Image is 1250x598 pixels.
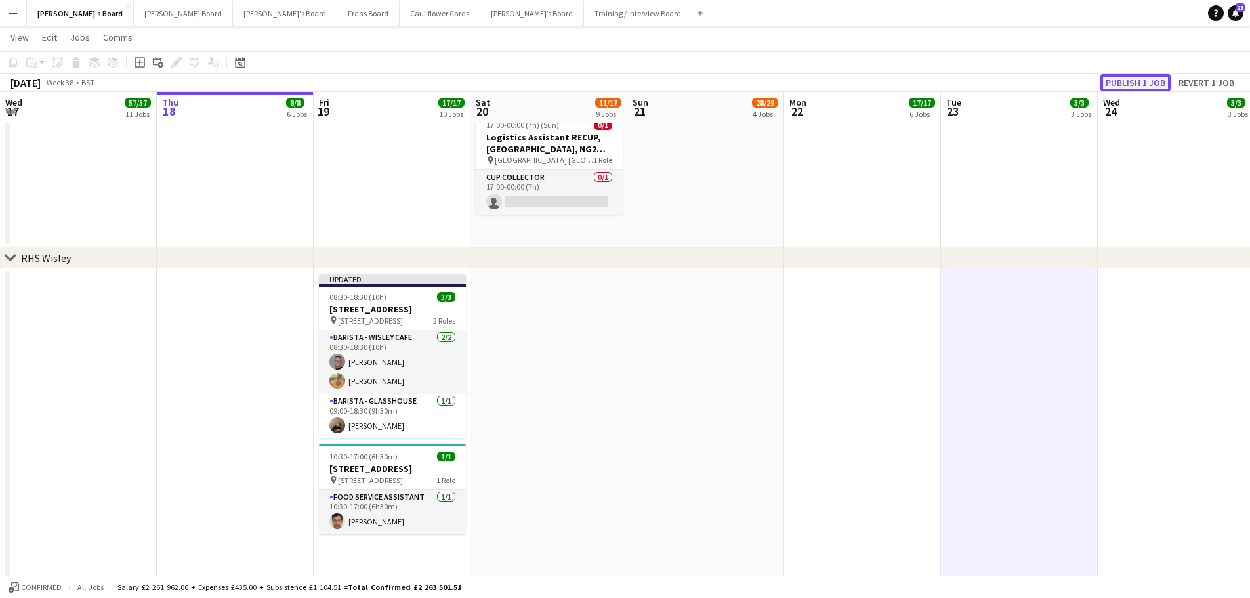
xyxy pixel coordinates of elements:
[909,109,934,119] div: 6 Jobs
[1100,74,1171,91] button: Publish 1 job
[5,29,34,46] a: View
[596,109,621,119] div: 9 Jobs
[1103,96,1120,108] span: Wed
[593,155,612,165] span: 1 Role
[909,98,935,108] span: 17/17
[476,112,623,215] app-job-card: 17:00-00:00 (7h) (Sun)0/1Logistics Assistant RECUP, [GEOGRAPHIC_DATA], NG2 6AG [GEOGRAPHIC_DATA] ...
[337,1,400,26] button: Frans Board
[348,582,461,592] span: Total Confirmed £2 263 501.51
[319,444,466,534] app-job-card: 10:30-17:00 (6h30m)1/1[STREET_ADDRESS] [STREET_ADDRESS]1 RoleFood Service Assistant1/110:30-17:00...
[125,98,151,108] span: 57/57
[439,109,464,119] div: 10 Jobs
[584,1,692,26] button: Training / Interview Board
[286,98,304,108] span: 8/8
[103,32,133,43] span: Comms
[319,274,466,438] app-job-card: Updated08:30-18:30 (10h)3/3[STREET_ADDRESS] [STREET_ADDRESS]2 RolesBarista - Wisley Cafe2/208:30-...
[134,1,233,26] button: [PERSON_NAME] Board
[480,1,584,26] button: [PERSON_NAME]’s Board
[10,76,41,89] div: [DATE]
[946,96,961,108] span: Tue
[43,77,76,87] span: Week 38
[789,96,806,108] span: Mon
[10,32,29,43] span: View
[1228,5,1243,21] a: 25
[7,580,64,595] button: Confirmed
[319,490,466,534] app-card-role: Food Service Assistant1/110:30-17:00 (6h30m)[PERSON_NAME]
[319,303,466,315] h3: [STREET_ADDRESS]
[631,104,648,119] span: 21
[436,475,455,485] span: 1 Role
[319,330,466,394] app-card-role: Barista - Wisley Cafe2/208:30-18:30 (10h)[PERSON_NAME][PERSON_NAME]
[65,29,95,46] a: Jobs
[160,104,178,119] span: 18
[233,1,337,26] button: [PERSON_NAME]'s Board
[329,292,386,302] span: 08:30-18:30 (10h)
[81,77,94,87] div: BST
[319,394,466,438] app-card-role: Barista - Glasshouse1/109:00-18:30 (9h30m)[PERSON_NAME]
[319,463,466,475] h3: [STREET_ADDRESS]
[70,32,90,43] span: Jobs
[437,452,455,461] span: 1/1
[21,251,71,265] div: RHS Wisley
[1173,74,1240,91] button: Revert 1 job
[5,96,22,108] span: Wed
[117,582,461,592] div: Salary £2 261 962.00 + Expenses £435.00 + Subsistence £1 104.51 =
[594,120,612,130] span: 0/1
[787,104,806,119] span: 22
[75,582,106,592] span: All jobs
[438,98,465,108] span: 17/17
[752,98,778,108] span: 28/29
[319,96,329,108] span: Fri
[329,452,398,461] span: 10:30-17:00 (6h30m)
[21,583,62,592] span: Confirmed
[1071,109,1091,119] div: 3 Jobs
[3,104,22,119] span: 17
[317,104,329,119] span: 19
[753,109,778,119] div: 4 Jobs
[1070,98,1089,108] span: 3/3
[319,274,466,284] div: Updated
[633,96,648,108] span: Sun
[42,32,57,43] span: Edit
[1228,109,1248,119] div: 3 Jobs
[1101,104,1120,119] span: 24
[338,475,403,485] span: [STREET_ADDRESS]
[1227,98,1245,108] span: 3/3
[338,316,403,326] span: [STREET_ADDRESS]
[476,131,623,155] h3: Logistics Assistant RECUP, [GEOGRAPHIC_DATA], NG2 6AG
[27,1,134,26] button: [PERSON_NAME]'s Board
[287,109,307,119] div: 6 Jobs
[944,104,961,119] span: 23
[433,316,455,326] span: 2 Roles
[595,98,621,108] span: 11/17
[37,29,62,46] a: Edit
[486,120,559,130] span: 17:00-00:00 (7h) (Sun)
[98,29,138,46] a: Comms
[162,96,178,108] span: Thu
[474,104,490,119] span: 20
[400,1,480,26] button: Cauliflower Cards
[1236,3,1245,12] span: 25
[495,155,593,165] span: [GEOGRAPHIC_DATA] [GEOGRAPHIC_DATA]
[476,170,623,215] app-card-role: CUP COLLECTOR0/117:00-00:00 (7h)
[476,96,490,108] span: Sat
[125,109,150,119] div: 11 Jobs
[437,292,455,302] span: 3/3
